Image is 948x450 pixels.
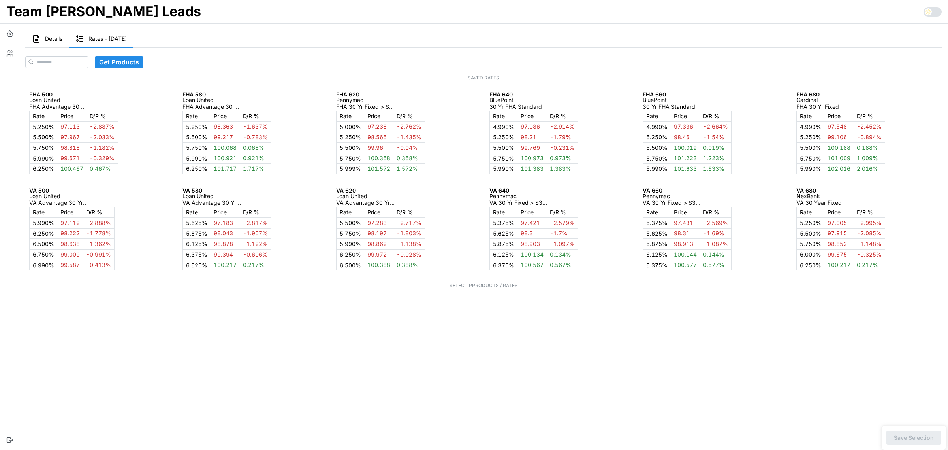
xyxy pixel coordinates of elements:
[550,123,575,130] span: -2.914%
[29,97,118,103] p: Loan United
[397,240,421,247] span: -1.138%
[796,228,824,239] td: %
[643,153,671,164] td: %
[30,228,58,239] td: %
[828,219,847,226] span: 97.005
[796,121,824,132] td: %
[367,165,390,172] span: 101.572
[214,165,237,172] span: 101.717
[340,251,355,258] span: 6.250
[796,97,885,103] p: Cardinal
[243,123,268,130] span: -1.637%
[367,251,387,258] span: 99.972
[854,111,885,121] td: D/R %
[703,251,724,258] span: 0.144%
[60,134,80,140] span: 97.967
[894,431,934,444] span: Save Selection
[828,144,850,151] span: 100.188
[30,239,58,250] td: %
[336,97,425,103] p: Pennymac
[490,207,518,218] td: Rate
[489,193,578,199] p: Pennymac
[517,207,547,218] td: Price
[824,207,854,218] td: Price
[30,121,58,132] td: %
[336,218,364,229] td: %
[86,230,111,236] span: -1.778%
[243,240,268,247] span: -1.122%
[828,230,847,236] span: 97.915
[703,155,724,161] span: 1.223%
[243,165,264,172] span: 1.717%
[186,251,202,258] span: 6.375
[521,230,533,236] span: 98.3
[29,103,88,111] p: FHA Advantage 30 Yr Fixed
[796,260,824,270] td: %
[90,165,111,172] span: 0.467%
[336,153,364,164] td: %
[336,207,364,218] td: Rate
[25,74,942,82] span: SAVED RATES
[83,207,115,218] td: D/R %
[521,251,544,258] span: 100.134
[796,207,824,218] td: Rate
[186,144,202,151] span: 5.750
[493,251,509,258] span: 6.125
[643,250,671,260] td: %
[183,239,211,250] td: %
[824,111,854,121] td: Price
[243,134,268,140] span: -0.783%
[336,92,425,97] p: FHA 620
[60,219,80,226] span: 97.112
[183,250,211,260] td: %
[87,111,118,121] td: D/R %
[643,260,671,270] td: %
[397,134,421,140] span: -1.435%
[33,155,49,162] span: 5.990
[674,155,697,161] span: 101.223
[796,188,885,193] p: VA 680
[796,164,824,174] td: %
[336,228,364,239] td: %
[800,219,816,226] span: 5.250
[6,3,201,20] h1: Team [PERSON_NAME] Leads
[490,164,518,174] td: %
[674,230,690,236] span: 98.31
[211,207,240,218] td: Price
[796,199,856,207] p: VA 30 Year Fixed
[33,219,49,226] span: 5.990
[489,97,578,103] p: BluePoint
[493,134,509,140] span: 5.250
[521,134,536,140] span: 98.21
[857,240,882,247] span: -1.148%
[796,239,824,250] td: %
[60,155,80,161] span: 99.671
[60,251,80,258] span: 99.009
[95,56,143,68] button: Get Products
[521,123,540,130] span: 97.086
[214,251,233,258] span: 99.394
[490,218,518,229] td: %
[493,155,509,162] span: 5.750
[90,144,115,151] span: -1.182%
[183,153,211,164] td: %
[86,240,111,247] span: -1.362%
[211,111,240,121] td: Price
[243,251,268,258] span: -0.606%
[30,260,58,270] td: %
[336,239,364,250] td: %
[214,240,233,247] span: 98.878
[186,240,202,247] span: 6.125
[703,123,728,130] span: -2.664%
[550,134,571,140] span: -1.79%
[643,97,732,103] p: BluePoint
[643,199,702,207] p: VA 30 Yr Fixed > $300k
[489,188,578,193] p: VA 640
[367,134,387,140] span: 98.565
[336,260,364,270] td: %
[703,240,728,247] span: -1.087%
[367,240,387,247] span: 98.862
[183,228,211,239] td: %
[521,240,540,247] span: 98.903
[29,193,115,199] p: Loan United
